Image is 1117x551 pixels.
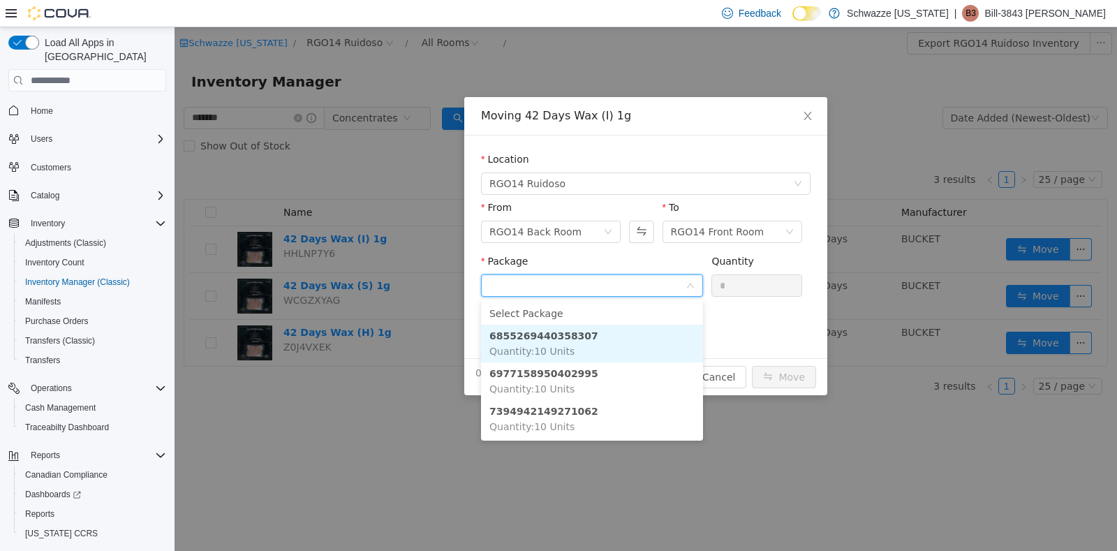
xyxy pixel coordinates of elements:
li: 6977158950402995 [306,335,528,373]
button: Reports [25,447,66,464]
button: Manifests [14,292,172,311]
span: Inventory Manager (Classic) [25,277,130,288]
button: Customers [3,157,172,177]
span: Reports [20,506,166,522]
span: B3 [966,5,976,22]
div: RGO14 Back Room [315,194,407,215]
a: Transfers (Classic) [20,332,101,349]
span: Inventory Count [25,257,84,268]
p: Bill-3843 [PERSON_NAME] [984,5,1106,22]
button: Cash Management [14,398,172,418]
span: Inventory Count [20,254,166,271]
button: Catalog [25,187,65,204]
button: Traceabilty Dashboard [14,418,172,437]
span: Customers [25,159,166,176]
strong: 6855269440358307 [315,303,424,314]
button: Canadian Compliance [14,465,172,485]
a: Traceabilty Dashboard [20,419,114,436]
label: Location [306,126,355,138]
span: Quantity : 10 Units [315,318,400,330]
a: Inventory Manager (Classic) [20,274,135,291]
span: Customers [31,162,71,173]
button: Catalog [3,186,172,205]
button: icon: swapMove [577,339,642,361]
span: Purchase Orders [20,313,166,330]
button: Inventory Manager (Classic) [14,272,172,292]
button: Close [614,70,653,109]
span: Inventory Manager (Classic) [20,274,166,291]
span: Reports [31,450,60,461]
span: Users [25,131,166,147]
span: Reports [25,447,166,464]
span: Transfers (Classic) [25,335,95,346]
a: Transfers [20,352,66,369]
li: Select Package [306,275,528,297]
input: Quantity [538,248,627,269]
button: Transfers (Classic) [14,331,172,351]
span: 0 Units will be moved. [301,339,410,353]
span: Manifests [20,293,166,310]
button: Cancel [517,339,572,361]
a: [US_STATE] CCRS [20,525,103,542]
span: Quantity : 10 Units [315,356,400,367]
div: RGO14 Front Room [496,194,590,215]
a: Adjustments (Classic) [20,235,112,251]
button: Adjustments (Classic) [14,233,172,253]
span: Dark Mode [792,21,793,22]
span: [US_STATE] CCRS [25,528,98,539]
p: | [954,5,957,22]
label: From [306,175,337,186]
span: Washington CCRS [20,525,166,542]
span: Dashboards [25,489,81,500]
input: Package [315,249,511,270]
span: Home [31,105,53,117]
li: 6855269440358307 [306,297,528,335]
label: To [488,175,505,186]
span: Catalog [31,190,59,201]
button: Operations [3,379,172,398]
span: RGO14 Ruidoso [315,146,391,167]
span: Feedback [739,6,781,20]
button: Transfers [14,351,172,370]
label: Package [306,228,353,240]
span: Operations [25,380,166,397]
span: Catalog [25,187,166,204]
a: Cash Management [20,399,101,416]
span: Reports [25,508,54,520]
button: Reports [14,504,172,524]
i: icon: down [512,254,520,264]
strong: 6977158950402995 [315,341,424,352]
a: Purchase Orders [20,313,94,330]
a: Canadian Compliance [20,466,113,483]
i: icon: close [628,83,639,94]
i: icon: down [619,152,628,162]
span: Traceabilty Dashboard [25,422,109,433]
span: Inventory [25,215,166,232]
i: icon: down [611,200,619,210]
button: Reports [3,446,172,465]
button: Inventory [25,215,71,232]
button: Users [3,129,172,149]
span: Home [25,101,166,119]
button: Swap [454,193,479,216]
i: icon: down [429,200,438,210]
span: Traceabilty Dashboard [20,419,166,436]
a: Manifests [20,293,66,310]
button: Home [3,100,172,120]
button: Users [25,131,58,147]
span: Manifests [25,296,61,307]
span: Purchase Orders [25,316,89,327]
a: Customers [25,159,77,176]
span: Adjustments (Classic) [25,237,106,249]
a: Inventory Count [20,254,90,271]
div: Bill-3843 Thompson [962,5,979,22]
span: Dashboards [20,486,166,503]
span: Load All Apps in [GEOGRAPHIC_DATA] [39,36,166,64]
span: Quantity : 10 Units [315,394,400,405]
strong: 7394942149271062 [315,379,424,390]
span: Cash Management [25,402,96,413]
p: Schwazze [US_STATE] [847,5,949,22]
button: Inventory Count [14,253,172,272]
label: Quantity [537,228,579,240]
div: Moving 42 Days Wax (I) 1g [306,81,636,96]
